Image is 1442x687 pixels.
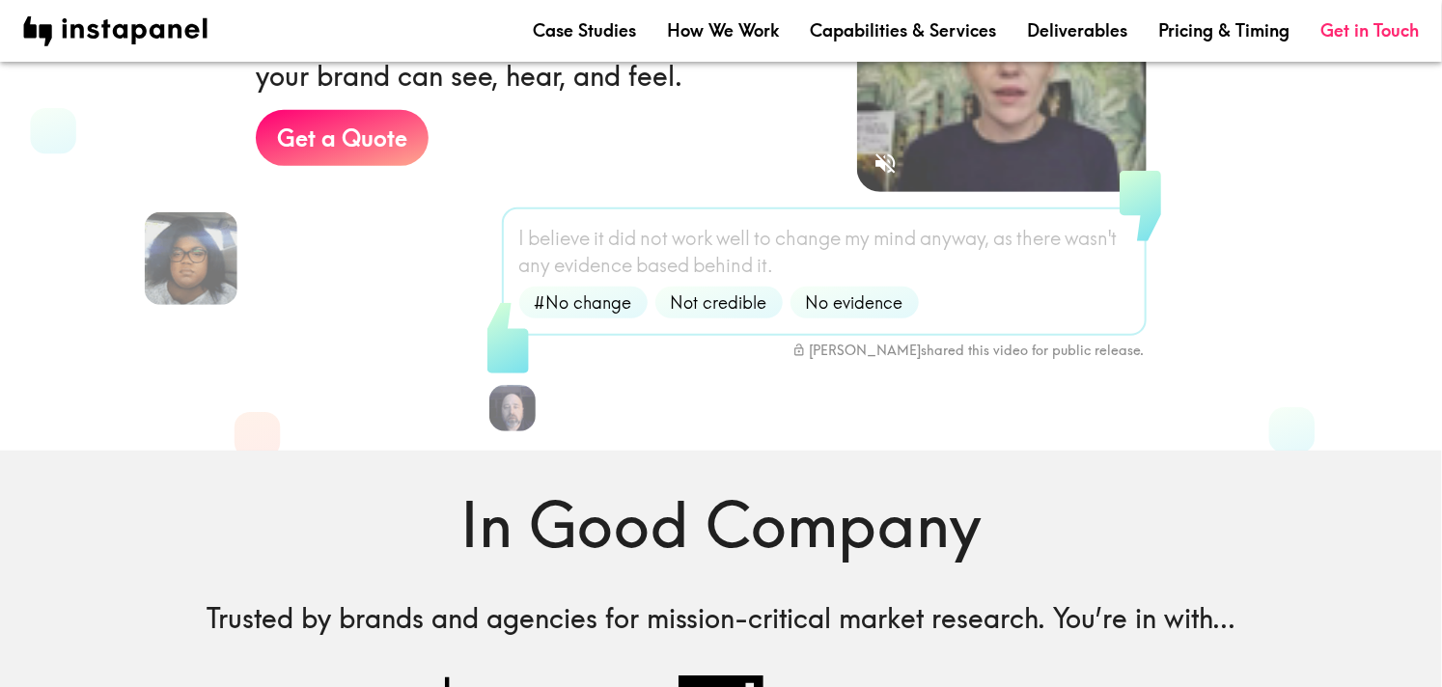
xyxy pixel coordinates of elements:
[1027,18,1127,42] a: Deliverables
[694,252,754,279] span: behind
[641,225,669,252] span: not
[165,481,1277,568] h1: In Good Company
[758,252,774,279] span: it.
[659,290,779,315] span: Not credible
[555,252,633,279] span: evidence
[755,225,772,252] span: to
[1158,18,1289,42] a: Pricing & Timing
[667,18,779,42] a: How We Work
[533,18,636,42] a: Case Studies
[717,225,751,252] span: well
[1017,225,1062,252] span: there
[865,143,906,184] button: Sound is off
[519,252,551,279] span: any
[994,225,1013,252] span: as
[595,225,605,252] span: it
[794,290,915,315] span: No evidence
[519,225,525,252] span: I
[489,385,536,431] img: Aaron
[810,18,996,42] a: Capabilities & Services
[776,225,842,252] span: change
[145,212,237,305] img: Cassandra
[165,599,1277,637] h6: Trusted by brands and agencies for mission-critical market research. You’re in with...
[874,225,917,252] span: mind
[846,225,871,252] span: my
[1066,225,1118,252] span: wasn't
[529,225,591,252] span: believe
[792,342,1145,359] div: [PERSON_NAME] shared this video for public release.
[921,225,990,252] span: anyway,
[637,252,690,279] span: based
[673,225,713,252] span: work
[609,225,637,252] span: did
[523,290,644,315] span: #No change
[23,16,208,46] img: instapanel
[256,110,429,166] a: Get a Quote
[1320,18,1419,42] a: Get in Touch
